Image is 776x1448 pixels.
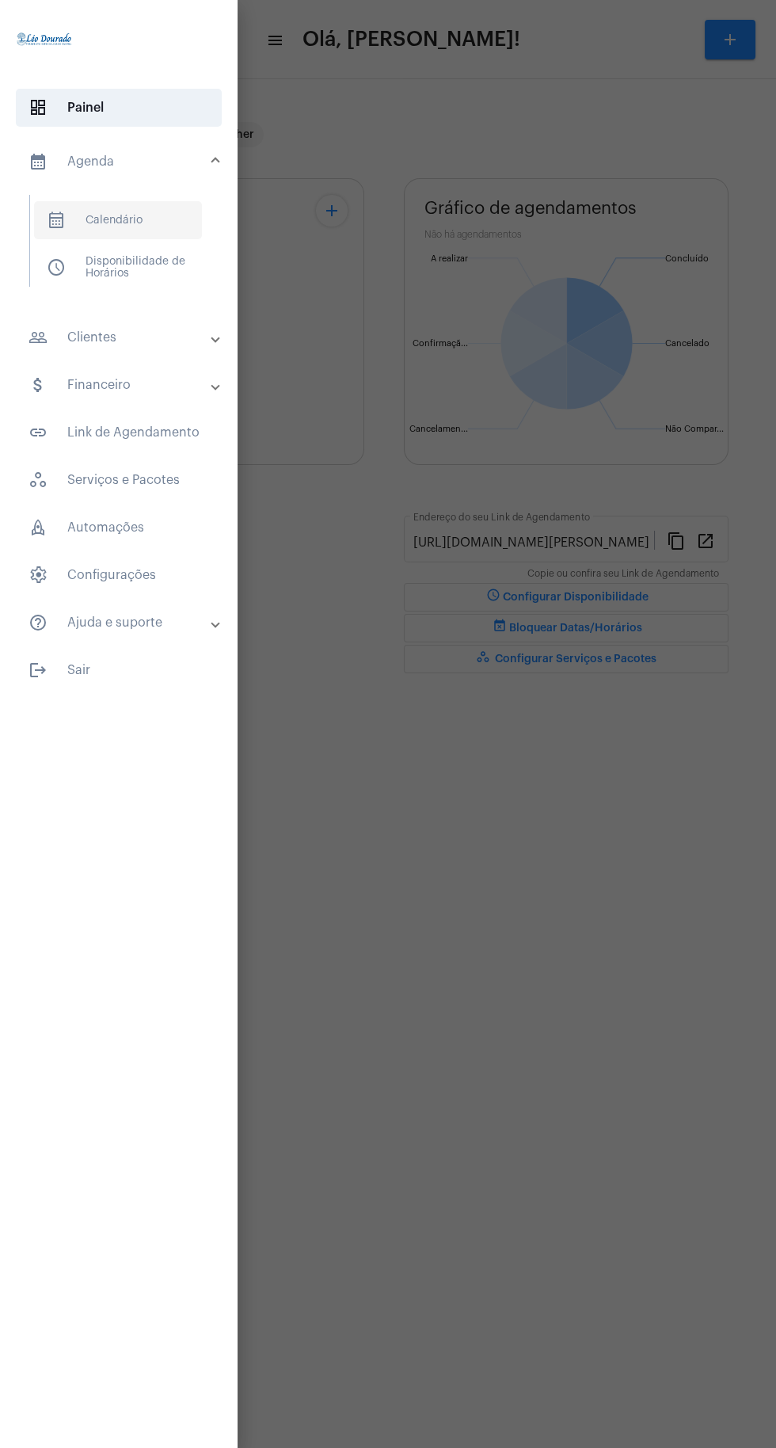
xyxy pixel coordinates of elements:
[29,152,48,171] mat-icon: sidenav icon
[29,661,48,680] mat-icon: sidenav icon
[29,566,48,585] span: sidenav icon
[10,318,238,356] mat-expansion-panel-header: sidenav iconClientes
[16,651,222,689] span: Sair
[10,136,238,187] mat-expansion-panel-header: sidenav iconAgenda
[29,613,48,632] mat-icon: sidenav icon
[10,187,238,309] div: sidenav iconAgenda
[16,509,222,547] span: Automações
[16,556,222,594] span: Configurações
[34,201,202,239] span: Calendário
[10,604,238,642] mat-expansion-panel-header: sidenav iconAjuda e suporte
[34,249,202,287] span: Disponibilidade de Horários
[13,8,76,71] img: 4c910ca3-f26c-c648-53c7-1a2041c6e520.jpg
[29,375,48,394] mat-icon: sidenav icon
[16,413,222,452] span: Link de Agendamento
[29,613,212,632] mat-panel-title: Ajuda e suporte
[29,423,48,442] mat-icon: sidenav icon
[29,328,48,347] mat-icon: sidenav icon
[10,366,238,404] mat-expansion-panel-header: sidenav iconFinanceiro
[16,461,222,499] span: Serviços e Pacotes
[29,375,212,394] mat-panel-title: Financeiro
[29,518,48,537] span: sidenav icon
[47,258,66,277] span: sidenav icon
[29,471,48,490] span: sidenav icon
[29,98,48,117] span: sidenav icon
[29,152,212,171] mat-panel-title: Agenda
[29,328,212,347] mat-panel-title: Clientes
[47,211,66,230] span: sidenav icon
[16,89,222,127] span: Painel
